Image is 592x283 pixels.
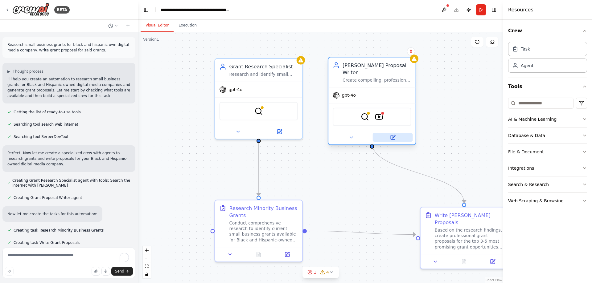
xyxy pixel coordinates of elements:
img: YoutubeChannelSearchTool [375,113,384,121]
h4: Resources [508,6,533,14]
div: React Flow controls [143,246,151,278]
button: Crew [508,22,587,39]
button: Start a new chat [123,22,133,30]
button: Database & Data [508,127,587,144]
div: Research Minority Business GrantsConduct comprehensive research to identify current small busines... [214,200,303,262]
button: Switch to previous chat [106,22,121,30]
button: Hide right sidebar [490,6,498,14]
button: Hide left sidebar [142,6,150,14]
div: BETA [54,6,70,14]
p: Perfect! Now let me create a specialized crew with agents to research grants and write proposals ... [7,150,130,167]
img: SerperDevTool [254,107,263,115]
div: Task [521,46,530,52]
img: SerpApiGoogleSearchTool [361,113,369,121]
div: Tools [508,95,587,214]
div: Write [PERSON_NAME] ProposalsBased on the research findings, create professional grant proposals ... [420,207,508,269]
img: Logo [12,3,49,17]
p: Now let me create the tasks for this automation: [7,211,97,217]
button: zoom out [143,254,151,262]
button: No output available [449,257,479,266]
button: AI & Machine Learning [508,111,587,127]
nav: breadcrumb [161,7,230,13]
button: ▶Thought process [7,69,43,74]
button: Open in side panel [275,250,299,259]
button: Open in side panel [259,127,299,136]
button: Delete node [407,47,415,55]
button: Click to speak your automation idea [101,267,110,276]
span: 4 [326,269,329,275]
button: 14 [302,267,339,278]
div: Agent [521,63,533,69]
div: Based on the research findings, create professional grant proposals for the top 3-5 most promisin... [435,227,504,250]
span: Creating task Write Grant Proposals [14,240,80,245]
div: Integrations [508,165,534,171]
div: Web Scraping & Browsing [508,198,564,204]
span: ▶ [7,69,10,74]
div: Crew [508,39,587,78]
p: I'll help you create an automation to research small business grants for Black and Hispanic-owned... [7,76,130,99]
span: Send [115,269,124,274]
div: Create compelling, professional grant proposals tailored to each identified funding opportunity, ... [343,77,411,83]
div: Research Minority Business Grants [229,204,298,219]
div: File & Document [508,149,544,155]
div: Version 1 [143,37,159,42]
button: fit view [143,262,151,270]
button: Integrations [508,160,587,176]
g: Edge from 4a0eedc0-5788-43fe-8a67-496fc30f7333 to 033995ba-583d-4c60-a539-5c2a5b6de4eb [368,143,468,203]
button: Visual Editor [141,19,174,32]
button: Execution [174,19,202,32]
span: Getting the list of ready-to-use tools [14,110,81,115]
button: Upload files [92,267,100,276]
div: Search & Research [508,181,549,188]
button: zoom in [143,246,151,254]
button: Web Scraping & Browsing [508,193,587,209]
button: Tools [508,78,587,95]
a: React Flow attribution [486,278,502,282]
span: Searching tool SerperDevTool [14,134,68,139]
span: Thought process [13,69,43,74]
button: Send [111,267,133,276]
button: Open in side panel [373,133,413,142]
span: Creating Grant Research Specialist agent with tools: Search the internet with [PERSON_NAME] [12,178,130,188]
textarea: To enrich screen reader interactions, please activate Accessibility in Grammarly extension settings [2,248,135,278]
span: Creating Grant Proposal Writer agent [14,195,82,200]
div: Grant Research SpecialistResearch and identify small business grants specifically available for B... [214,58,303,139]
div: Research and identify small business grants specifically available for Black and Hispanic-owned d... [229,71,298,77]
span: gpt-4o [342,92,356,98]
div: Write [PERSON_NAME] Proposals [435,212,504,226]
button: No output available [244,250,273,259]
span: gpt-4o [228,87,242,92]
span: 1 [314,269,316,275]
button: Improve this prompt [5,267,14,276]
span: Creating task Research Minority Business Grants [14,228,104,233]
div: Database & Data [508,132,545,139]
div: Grant Research Specialist [229,63,298,70]
div: AI & Machine Learning [508,116,557,122]
span: Searching tool search web internet [14,122,78,127]
p: Reaserch small business grants for black and hispanic own digital media company. Write grant prop... [7,42,130,53]
div: [PERSON_NAME] Proposal Writer [343,62,411,76]
div: [PERSON_NAME] Proposal WriterCreate compelling, professional grant proposals tailored to each ide... [328,58,416,147]
button: toggle interactivity [143,270,151,278]
g: Edge from 396b0f2a-eb8e-4fcc-b934-1f772ae65775 to 13b772a8-effc-4657-af6f-c0b29a504781 [255,143,262,196]
g: Edge from 13b772a8-effc-4657-af6f-c0b29a504781 to 033995ba-583d-4c60-a539-5c2a5b6de4eb [307,227,416,238]
button: File & Document [508,144,587,160]
button: Open in side panel [480,257,505,266]
div: Conduct comprehensive research to identify current small business grants available for Black and ... [229,220,298,243]
button: Search & Research [508,176,587,192]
